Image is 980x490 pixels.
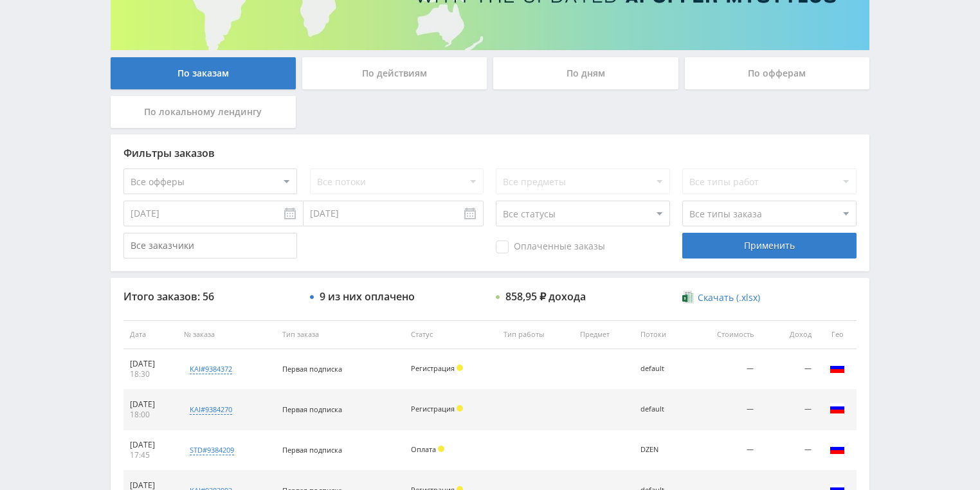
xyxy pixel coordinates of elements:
[190,404,232,415] div: kai#9384270
[760,349,818,390] td: —
[457,365,463,371] span: Холд
[282,404,342,414] span: Первая подписка
[830,360,845,376] img: rus.png
[123,320,177,349] th: Дата
[640,405,683,413] div: default
[760,430,818,471] td: —
[123,233,297,259] input: Все заказчики
[130,399,171,410] div: [DATE]
[689,320,760,349] th: Стоимость
[320,291,415,302] div: 9 из них оплачено
[760,390,818,430] td: —
[438,446,444,452] span: Холд
[111,57,296,89] div: По заказам
[130,369,171,379] div: 18:30
[505,291,586,302] div: 858,95 ₽ дохода
[123,147,857,159] div: Фильтры заказов
[496,240,605,253] span: Оплаченные заказы
[130,410,171,420] div: 18:00
[276,320,404,349] th: Тип заказа
[689,430,760,471] td: —
[411,363,455,373] span: Регистрация
[177,320,276,349] th: № заказа
[689,349,760,390] td: —
[818,320,857,349] th: Гео
[123,291,297,302] div: Итого заказов: 56
[302,57,487,89] div: По действиям
[497,320,574,349] th: Тип работы
[130,440,171,450] div: [DATE]
[634,320,689,349] th: Потоки
[411,444,436,454] span: Оплата
[282,364,342,374] span: Первая подписка
[574,320,634,349] th: Предмет
[682,291,759,304] a: Скачать (.xlsx)
[190,364,232,374] div: kai#9384372
[282,445,342,455] span: Первая подписка
[190,445,234,455] div: std#9384209
[682,291,693,304] img: xlsx
[698,293,760,303] span: Скачать (.xlsx)
[760,320,818,349] th: Доход
[457,405,463,412] span: Холд
[640,446,683,454] div: DZEN
[404,320,497,349] th: Статус
[130,359,171,369] div: [DATE]
[830,441,845,457] img: rus.png
[685,57,870,89] div: По офферам
[411,404,455,413] span: Регистрация
[689,390,760,430] td: —
[111,96,296,128] div: По локальному лендингу
[640,365,683,373] div: default
[682,233,856,259] div: Применить
[493,57,678,89] div: По дням
[130,450,171,460] div: 17:45
[830,401,845,416] img: rus.png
